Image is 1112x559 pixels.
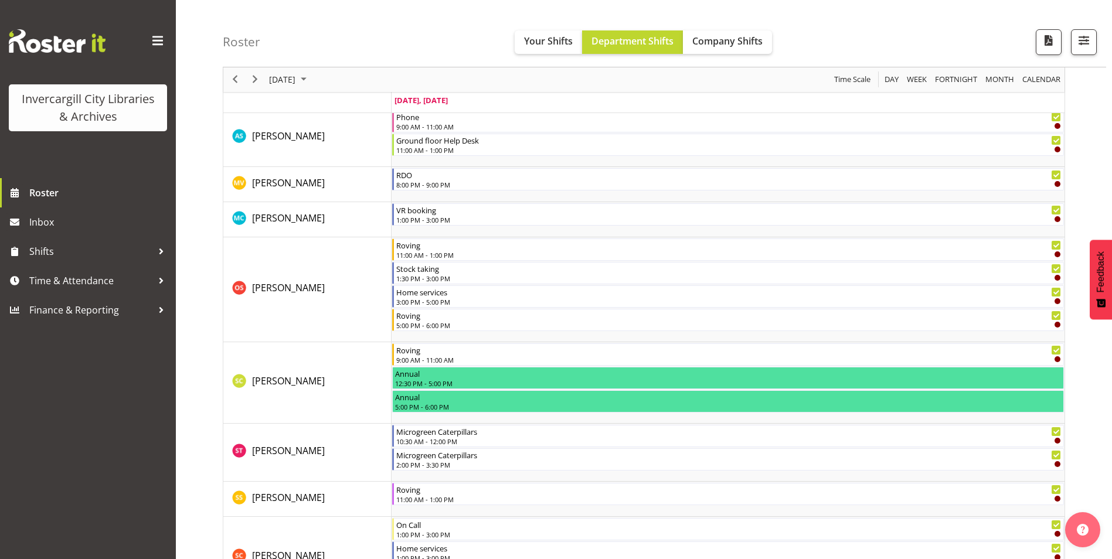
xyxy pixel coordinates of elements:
[252,444,325,458] a: [PERSON_NAME]
[29,184,170,202] span: Roster
[1071,29,1097,55] button: Filter Shifts
[392,203,1064,226] div: Michelle Cunningham"s event - VR booking Begin From Friday, October 3, 2025 at 1:00:00 PM GMT+13:...
[396,530,1061,539] div: 1:00 PM - 3:00 PM
[984,73,1015,87] span: Month
[883,73,901,87] button: Timeline Day
[252,129,325,143] a: [PERSON_NAME]
[906,73,928,87] span: Week
[223,342,392,424] td: Samuel Carter resource
[392,262,1064,284] div: Olivia Stanley"s event - Stock taking Begin From Friday, October 3, 2025 at 1:30:00 PM GMT+13:00 ...
[392,238,1064,261] div: Olivia Stanley"s event - Roving Begin From Friday, October 3, 2025 at 11:00:00 AM GMT+13:00 Ends ...
[392,390,1064,413] div: Samuel Carter"s event - Annual Begin From Friday, October 3, 2025 at 5:00:00 PM GMT+13:00 Ends At...
[984,73,1016,87] button: Timeline Month
[265,67,314,92] div: October 3, 2025
[252,490,325,505] a: [PERSON_NAME]
[396,297,1061,306] div: 3:00 PM - 5:00 PM
[223,482,392,517] td: Saranya Sarisa resource
[515,30,582,54] button: Your Shifts
[227,73,243,87] button: Previous
[396,449,1061,461] div: Microgreen Caterpillars
[396,122,1061,131] div: 9:00 AM - 11:00 AM
[905,73,929,87] button: Timeline Week
[396,274,1061,283] div: 1:30 PM - 3:00 PM
[1090,240,1112,319] button: Feedback - Show survey
[252,374,325,387] span: [PERSON_NAME]
[396,250,1061,260] div: 11:00 AM - 1:00 PM
[29,301,152,319] span: Finance & Reporting
[396,355,1061,364] div: 9:00 AM - 11:00 AM
[395,95,448,105] span: [DATE], [DATE]
[223,237,392,342] td: Olivia Stanley resource
[392,425,1064,447] div: Saniya Thompson"s event - Microgreen Caterpillars Begin From Friday, October 3, 2025 at 10:30:00 ...
[396,425,1061,437] div: Microgreen Caterpillars
[395,367,1061,379] div: Annual
[392,168,1064,190] div: Marion van Voornveld"s event - RDO Begin From Friday, October 3, 2025 at 8:00:00 PM GMT+13:00 End...
[223,35,260,49] h4: Roster
[223,202,392,237] td: Michelle Cunningham resource
[392,110,1064,132] div: Mandy Stenton"s event - Phone Begin From Friday, October 3, 2025 at 9:00:00 AM GMT+13:00 Ends At ...
[252,491,325,504] span: [PERSON_NAME]
[591,35,674,47] span: Department Shifts
[832,73,873,87] button: Time Scale
[267,73,312,87] button: October 2025
[29,243,152,260] span: Shifts
[396,437,1061,446] div: 10:30 AM - 12:00 PM
[396,145,1061,155] div: 11:00 AM - 1:00 PM
[524,35,573,47] span: Your Shifts
[883,73,900,87] span: Day
[252,281,325,295] a: [PERSON_NAME]
[933,73,980,87] button: Fortnight
[252,444,325,457] span: [PERSON_NAME]
[1021,73,1063,87] button: Month
[395,402,1061,411] div: 5:00 PM - 6:00 PM
[1036,29,1062,55] button: Download a PDF of the roster for the current day
[396,286,1061,298] div: Home services
[392,309,1064,331] div: Olivia Stanley"s event - Roving Begin From Friday, October 3, 2025 at 5:00:00 PM GMT+13:00 Ends A...
[396,134,1061,146] div: Ground floor Help Desk
[392,285,1064,308] div: Olivia Stanley"s event - Home services Begin From Friday, October 3, 2025 at 3:00:00 PM GMT+13:00...
[223,167,392,202] td: Marion van Voornveld resource
[396,169,1061,180] div: RDO
[225,67,245,92] div: previous period
[396,309,1061,321] div: Roving
[392,367,1064,389] div: Samuel Carter"s event - Annual Begin From Friday, October 3, 2025 at 12:30:00 PM GMT+13:00 Ends A...
[223,109,392,167] td: Mandy Stenton resource
[223,424,392,482] td: Saniya Thompson resource
[1021,73,1062,87] span: calendar
[392,448,1064,471] div: Saniya Thompson"s event - Microgreen Caterpillars Begin From Friday, October 3, 2025 at 2:00:00 P...
[396,483,1061,495] div: Roving
[392,518,1064,540] div: Serena Casey"s event - On Call Begin From Friday, October 3, 2025 at 1:00:00 PM GMT+13:00 Ends At...
[396,263,1061,274] div: Stock taking
[268,73,297,87] span: [DATE]
[1096,251,1106,292] span: Feedback
[934,73,978,87] span: Fortnight
[29,272,152,289] span: Time & Attendance
[29,213,170,231] span: Inbox
[396,215,1061,224] div: 1:00 PM - 3:00 PM
[396,460,1061,469] div: 2:00 PM - 3:30 PM
[396,239,1061,251] div: Roving
[21,90,155,125] div: Invercargill City Libraries & Archives
[396,321,1061,330] div: 5:00 PM - 6:00 PM
[396,495,1061,504] div: 11:00 AM - 1:00 PM
[395,391,1061,403] div: Annual
[582,30,683,54] button: Department Shifts
[396,519,1061,530] div: On Call
[247,73,263,87] button: Next
[396,111,1061,122] div: Phone
[252,129,325,142] span: [PERSON_NAME]
[833,73,872,87] span: Time Scale
[252,176,325,190] a: [PERSON_NAME]
[252,212,325,224] span: [PERSON_NAME]
[396,180,1061,189] div: 8:00 PM - 9:00 PM
[392,134,1064,156] div: Mandy Stenton"s event - Ground floor Help Desk Begin From Friday, October 3, 2025 at 11:00:00 AM ...
[396,204,1061,216] div: VR booking
[683,30,772,54] button: Company Shifts
[1077,524,1089,536] img: help-xxl-2.png
[252,281,325,294] span: [PERSON_NAME]
[252,211,325,225] a: [PERSON_NAME]
[9,29,106,53] img: Rosterit website logo
[395,379,1061,388] div: 12:30 PM - 5:00 PM
[245,67,265,92] div: next period
[252,176,325,189] span: [PERSON_NAME]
